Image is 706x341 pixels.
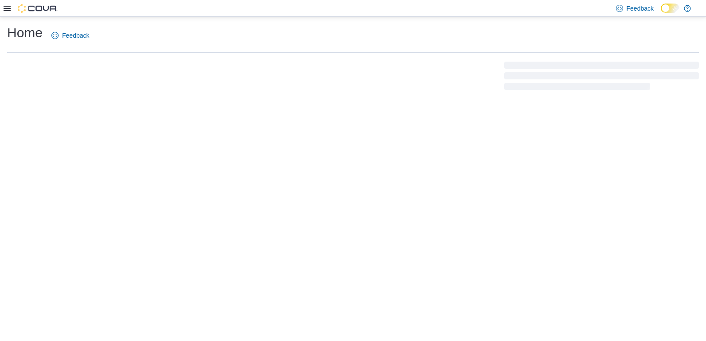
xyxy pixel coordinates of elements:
span: Feedback [62,31,89,40]
a: Feedback [48,27,93,44]
input: Dark Mode [661,4,679,13]
span: Feedback [627,4,654,13]
img: Cova [18,4,58,13]
span: Loading [504,63,699,92]
h1: Home [7,24,43,42]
